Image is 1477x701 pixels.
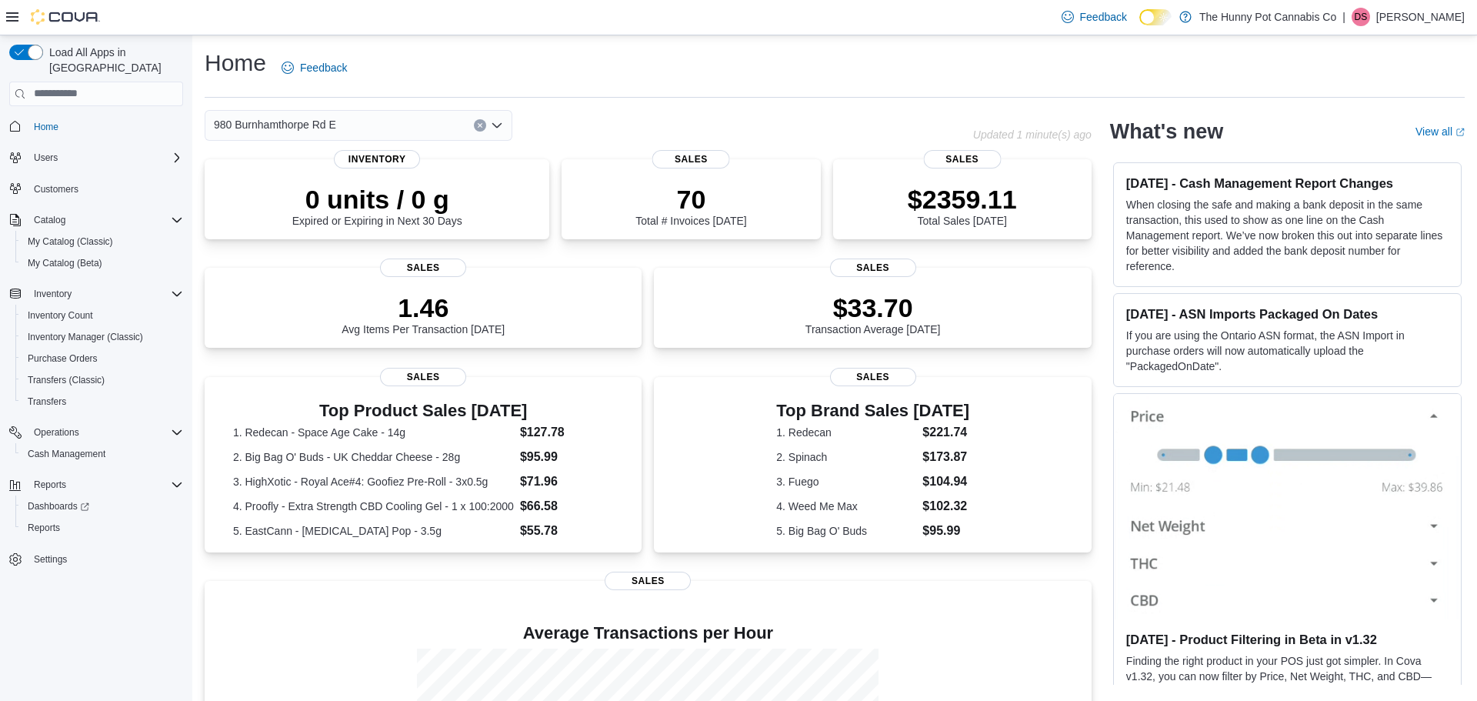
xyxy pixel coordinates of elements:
span: Reports [28,476,183,494]
dt: 1. Redecan [776,425,916,440]
a: Feedback [1055,2,1133,32]
span: Transfers [22,392,183,411]
button: Home [3,115,189,138]
span: Inventory Count [22,306,183,325]
span: Inventory [34,288,72,300]
span: Purchase Orders [22,349,183,368]
span: Settings [34,553,67,566]
div: Expired or Expiring in Next 30 Days [292,184,462,227]
span: Feedback [300,60,347,75]
p: [PERSON_NAME] [1376,8,1465,26]
div: Total # Invoices [DATE] [635,184,746,227]
h3: Top Product Sales [DATE] [233,402,614,420]
span: Dashboards [28,500,89,512]
a: Dashboards [15,496,189,517]
dd: $55.78 [520,522,614,540]
dd: $173.87 [922,448,969,466]
dd: $95.99 [520,448,614,466]
button: Inventory [28,285,78,303]
a: Home [28,118,65,136]
nav: Complex example [9,109,183,611]
dd: $102.32 [922,497,969,516]
span: Sales [830,368,916,386]
button: Transfers [15,391,189,412]
span: Reports [34,479,66,491]
a: View allExternal link [1415,125,1465,138]
button: Transfers (Classic) [15,369,189,391]
p: $2359.11 [908,184,1017,215]
button: Users [28,149,64,167]
span: Home [34,121,58,133]
dt: 2. Spinach [776,449,916,465]
button: Clear input [474,119,486,132]
p: The Hunny Pot Cannabis Co [1199,8,1336,26]
dt: 3. HighXotic - Royal Ace#4: Goofiez Pre-Roll - 3x0.5g [233,474,514,489]
span: Inventory Count [28,309,93,322]
h4: Average Transactions per Hour [217,624,1079,643]
span: Inventory Manager (Classic) [28,331,143,343]
span: 980 Burnhamthorpe Rd E [214,115,336,134]
button: Reports [15,517,189,539]
img: Cova [31,9,100,25]
button: Inventory Count [15,305,189,326]
span: Dashboards [22,497,183,516]
dd: $221.74 [922,423,969,442]
button: Customers [3,178,189,200]
button: Settings [3,548,189,570]
span: My Catalog (Classic) [28,235,113,248]
dt: 4. Weed Me Max [776,499,916,514]
button: Operations [28,423,85,442]
span: My Catalog (Classic) [22,232,183,251]
p: Updated 1 minute(s) ago [973,129,1092,141]
span: Load All Apps in [GEOGRAPHIC_DATA] [43,45,183,75]
button: Inventory Manager (Classic) [15,326,189,348]
button: Catalog [28,211,72,229]
span: Customers [28,179,183,199]
div: Total Sales [DATE] [908,184,1017,227]
h3: Top Brand Sales [DATE] [776,402,969,420]
dd: $95.99 [922,522,969,540]
dt: 3. Fuego [776,474,916,489]
p: 0 units / 0 g [292,184,462,215]
dd: $66.58 [520,497,614,516]
div: Transaction Average [DATE] [805,292,941,335]
span: Sales [923,150,1001,169]
button: My Catalog (Classic) [15,231,189,252]
a: Settings [28,550,73,569]
span: Operations [34,426,79,439]
span: Operations [28,423,183,442]
h3: [DATE] - Product Filtering in Beta in v1.32 [1126,632,1449,647]
span: Reports [22,519,183,537]
button: My Catalog (Beta) [15,252,189,274]
button: Open list of options [491,119,503,132]
svg: External link [1455,128,1465,137]
dd: $71.96 [520,472,614,491]
button: Reports [28,476,72,494]
button: Reports [3,474,189,496]
p: 1.46 [342,292,505,323]
a: Inventory Manager (Classic) [22,328,149,346]
span: Sales [830,259,916,277]
span: Inventory Manager (Classic) [22,328,183,346]
div: Avg Items Per Transaction [DATE] [342,292,505,335]
dt: 2. Big Bag O' Buds - UK Cheddar Cheese - 28g [233,449,514,465]
button: Cash Management [15,443,189,465]
h1: Home [205,48,266,78]
span: Inventory [334,150,420,169]
span: Catalog [34,214,65,226]
a: Inventory Count [22,306,99,325]
dd: $104.94 [922,472,969,491]
button: Inventory [3,283,189,305]
span: Users [34,152,58,164]
button: Catalog [3,209,189,231]
a: Transfers [22,392,72,411]
a: Feedback [275,52,353,83]
dt: 5. Big Bag O' Buds [776,523,916,539]
p: $33.70 [805,292,941,323]
input: Dark Mode [1139,9,1172,25]
a: Transfers (Classic) [22,371,111,389]
dt: 5. EastCann - [MEDICAL_DATA] Pop - 3.5g [233,523,514,539]
p: | [1342,8,1345,26]
span: DS [1355,8,1368,26]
